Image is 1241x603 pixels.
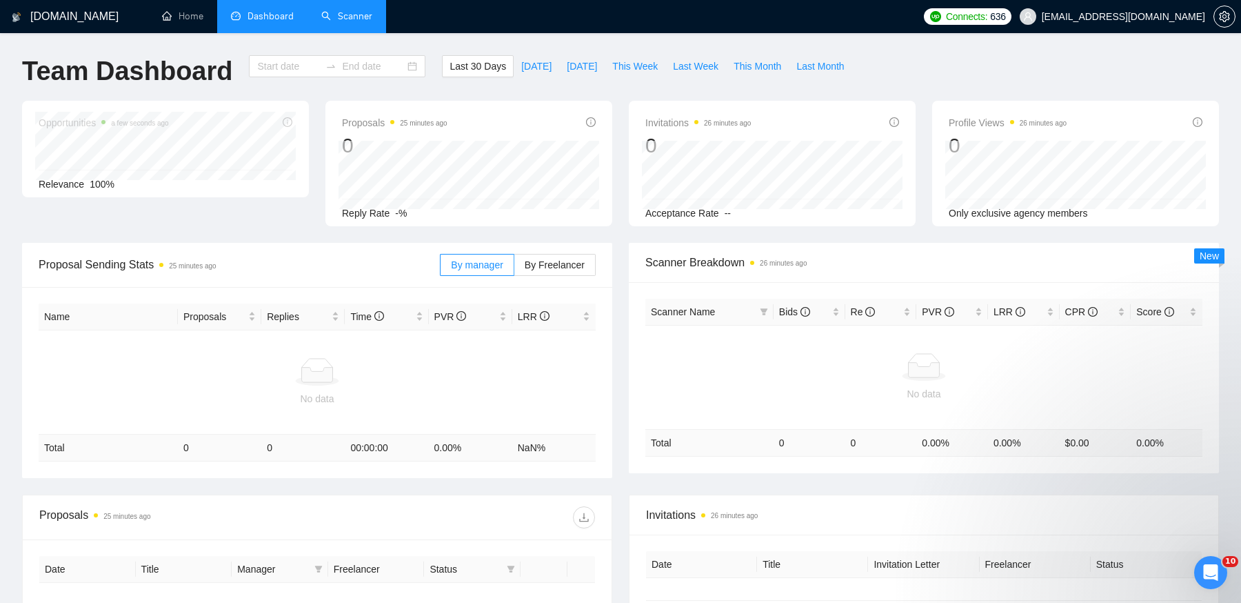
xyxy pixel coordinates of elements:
[760,259,807,267] time: 26 minutes ago
[851,306,876,317] span: Re
[990,9,1005,24] span: 636
[757,301,771,322] span: filter
[39,304,178,330] th: Name
[760,308,768,316] span: filter
[567,59,597,74] span: [DATE]
[945,307,954,317] span: info-circle
[559,55,605,77] button: [DATE]
[178,435,261,462] td: 0
[1213,11,1235,22] a: setting
[257,59,320,74] input: Start date
[231,11,241,21] span: dashboard
[1200,250,1219,261] span: New
[521,59,552,74] span: [DATE]
[162,10,203,22] a: homeHome
[645,208,719,219] span: Acceptance Rate
[965,469,1241,566] iframe: Intercom notifications message
[39,435,178,462] td: Total
[922,306,954,317] span: PVR
[395,208,407,219] span: -%
[183,309,245,324] span: Proposals
[868,551,979,578] th: Invitation Letter
[540,311,549,321] span: info-circle
[312,559,325,580] span: filter
[574,512,594,523] span: download
[946,9,987,24] span: Connects:
[103,513,150,520] time: 25 minutes ago
[39,179,84,190] span: Relevance
[1023,12,1033,21] span: user
[665,55,726,77] button: Last Week
[325,61,336,72] span: swap-right
[504,559,518,580] span: filter
[1213,6,1235,28] button: setting
[342,208,390,219] span: Reply Rate
[232,556,328,583] th: Manager
[1065,306,1098,317] span: CPR
[889,117,899,127] span: info-circle
[22,55,232,88] h1: Team Dashboard
[704,119,751,127] time: 26 minutes ago
[725,208,731,219] span: --
[988,429,1060,456] td: 0.00 %
[916,429,988,456] td: 0.00 %
[1194,556,1227,589] iframe: Intercom live chat
[1016,307,1025,317] span: info-circle
[796,59,844,74] span: Last Month
[646,551,757,578] th: Date
[430,562,501,577] span: Status
[1131,429,1202,456] td: 0.00 %
[507,565,515,573] span: filter
[1214,11,1235,22] span: setting
[450,59,506,74] span: Last 30 Days
[645,115,751,131] span: Invitations
[774,429,845,456] td: 0
[514,55,559,77] button: [DATE]
[442,55,514,77] button: Last 30 Days
[646,506,1202,524] span: Invitations
[44,391,590,406] div: No data
[512,435,596,462] td: NaN %
[325,61,336,72] span: to
[39,256,440,273] span: Proposal Sending Stats
[1222,556,1238,567] span: 10
[1193,117,1202,127] span: info-circle
[645,132,751,159] div: 0
[261,304,345,330] th: Replies
[993,306,1025,317] span: LRR
[429,435,512,462] td: 0.00 %
[949,115,1067,131] span: Profile Views
[1136,306,1173,317] span: Score
[586,117,596,127] span: info-circle
[711,512,758,520] time: 26 minutes ago
[673,59,718,74] span: Last Week
[930,11,941,22] img: upwork-logo.png
[605,55,665,77] button: This Week
[350,311,383,322] span: Time
[178,304,261,330] th: Proposals
[90,179,114,190] span: 100%
[434,311,467,322] span: PVR
[1060,429,1131,456] td: $ 0.00
[865,307,875,317] span: info-circle
[456,311,466,321] span: info-circle
[651,386,1197,402] div: No data
[525,259,585,270] span: By Freelancer
[726,55,789,77] button: This Month
[949,208,1088,219] span: Only exclusive agency members
[342,59,405,74] input: End date
[789,55,851,77] button: Last Month
[757,551,868,578] th: Title
[451,259,503,270] span: By manager
[267,309,329,324] span: Replies
[328,556,425,583] th: Freelancer
[734,59,781,74] span: This Month
[518,311,549,322] span: LRR
[314,565,323,573] span: filter
[321,10,372,22] a: searchScanner
[1164,307,1174,317] span: info-circle
[573,506,595,528] button: download
[39,506,317,528] div: Proposals
[169,262,216,270] time: 25 minutes ago
[1020,119,1067,127] time: 26 minutes ago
